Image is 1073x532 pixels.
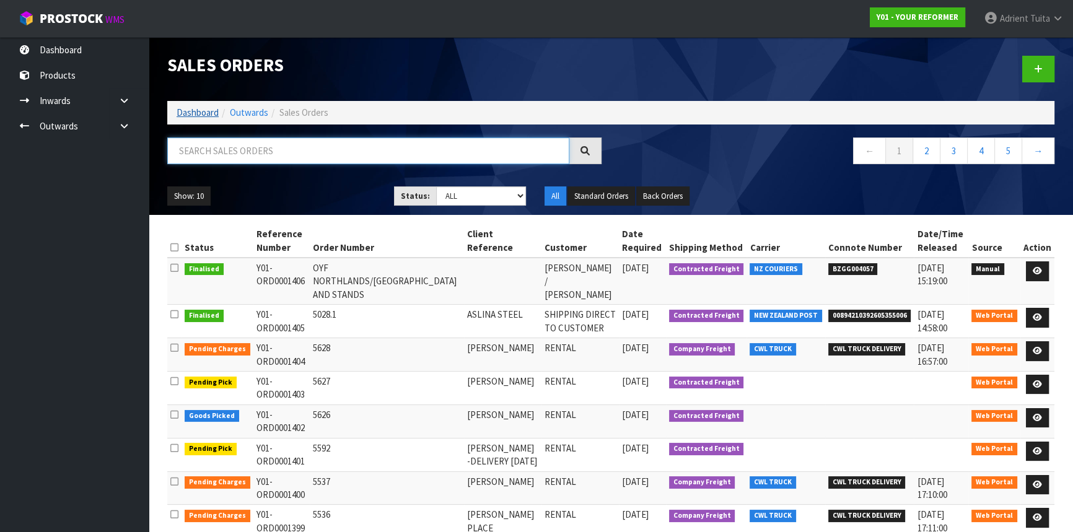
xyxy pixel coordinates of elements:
[19,11,34,26] img: cube-alt.png
[253,305,310,338] td: Y01-ORD0001405
[541,371,619,404] td: RENTAL
[185,263,224,276] span: Finalised
[622,442,649,454] span: [DATE]
[870,7,965,27] a: Y01 - YOUR REFORMER
[253,338,310,372] td: Y01-ORD0001404
[185,377,237,389] span: Pending Pick
[541,404,619,438] td: RENTAL
[669,377,744,389] span: Contracted Freight
[464,224,541,258] th: Client Reference
[230,107,268,118] a: Outwards
[622,262,649,274] span: [DATE]
[541,305,619,338] td: SHIPPING DIRECT TO CUSTOMER
[253,404,310,438] td: Y01-ORD0001402
[541,438,619,471] td: RENTAL
[750,263,802,276] span: NZ COURIERS
[622,342,649,354] span: [DATE]
[971,263,1004,276] span: Manual
[669,476,735,489] span: Company Freight
[994,137,1022,164] a: 5
[669,510,735,522] span: Company Freight
[185,510,250,522] span: Pending Charges
[747,224,825,258] th: Carrier
[971,377,1017,389] span: Web Portal
[310,438,464,471] td: 5592
[971,310,1017,322] span: Web Portal
[541,224,619,258] th: Customer
[877,12,958,22] strong: Y01 - YOUR REFORMER
[567,186,635,206] button: Standard Orders
[750,343,796,355] span: CWL TRUCK
[541,258,619,305] td: [PERSON_NAME] / [PERSON_NAME]
[464,471,541,505] td: [PERSON_NAME]
[253,258,310,305] td: Y01-ORD0001406
[253,371,310,404] td: Y01-ORD0001403
[310,338,464,372] td: 5628
[464,404,541,438] td: [PERSON_NAME]
[669,443,744,455] span: Contracted Freight
[253,438,310,471] td: Y01-ORD0001401
[971,343,1017,355] span: Web Portal
[464,371,541,404] td: [PERSON_NAME]
[310,224,464,258] th: Order Number
[185,410,239,422] span: Goods Picked
[971,443,1017,455] span: Web Portal
[182,224,253,258] th: Status
[885,137,913,164] a: 1
[401,191,430,201] strong: Status:
[914,224,968,258] th: Date/Time Released
[185,443,237,455] span: Pending Pick
[853,137,886,164] a: ←
[541,471,619,505] td: RENTAL
[828,263,878,276] span: BZGG004057
[619,224,666,258] th: Date Required
[310,471,464,505] td: 5537
[669,310,744,322] span: Contracted Freight
[464,305,541,338] td: ASLINA STEEL
[622,476,649,487] span: [DATE]
[1000,12,1028,24] span: Adrient
[750,476,796,489] span: CWL TRUCK
[40,11,103,27] span: ProStock
[917,476,947,500] span: [DATE] 17:10:00
[622,409,649,421] span: [DATE]
[828,343,906,355] span: CWL TRUCK DELIVERY
[917,262,947,287] span: [DATE] 15:19:00
[185,476,250,489] span: Pending Charges
[666,224,747,258] th: Shipping Method
[541,338,619,372] td: RENTAL
[310,404,464,438] td: 5626
[971,510,1017,522] span: Web Portal
[622,508,649,520] span: [DATE]
[1030,12,1050,24] span: Tuita
[310,305,464,338] td: 5028.1
[828,510,906,522] span: CWL TRUCK DELIVERY
[464,338,541,372] td: [PERSON_NAME]
[669,343,735,355] span: Company Freight
[913,137,940,164] a: 2
[310,371,464,404] td: 5627
[253,471,310,505] td: Y01-ORD0001400
[1020,224,1054,258] th: Action
[1022,137,1054,164] a: →
[669,263,744,276] span: Contracted Freight
[636,186,690,206] button: Back Orders
[620,137,1054,168] nav: Page navigation
[622,375,649,387] span: [DATE]
[917,342,947,367] span: [DATE] 16:57:00
[167,186,211,206] button: Show: 10
[167,137,569,164] input: Search sales orders
[622,308,649,320] span: [DATE]
[940,137,968,164] a: 3
[828,476,906,489] span: CWL TRUCK DELIVERY
[917,308,947,333] span: [DATE] 14:58:00
[185,310,224,322] span: Finalised
[971,410,1017,422] span: Web Portal
[828,310,911,322] span: 00894210392605355006
[310,258,464,305] td: OYF NORTHLANDS/[GEOGRAPHIC_DATA] AND STANDS
[750,310,822,322] span: NEW ZEALAND POST
[253,224,310,258] th: Reference Number
[669,410,744,422] span: Contracted Freight
[971,476,1017,489] span: Web Portal
[967,137,995,164] a: 4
